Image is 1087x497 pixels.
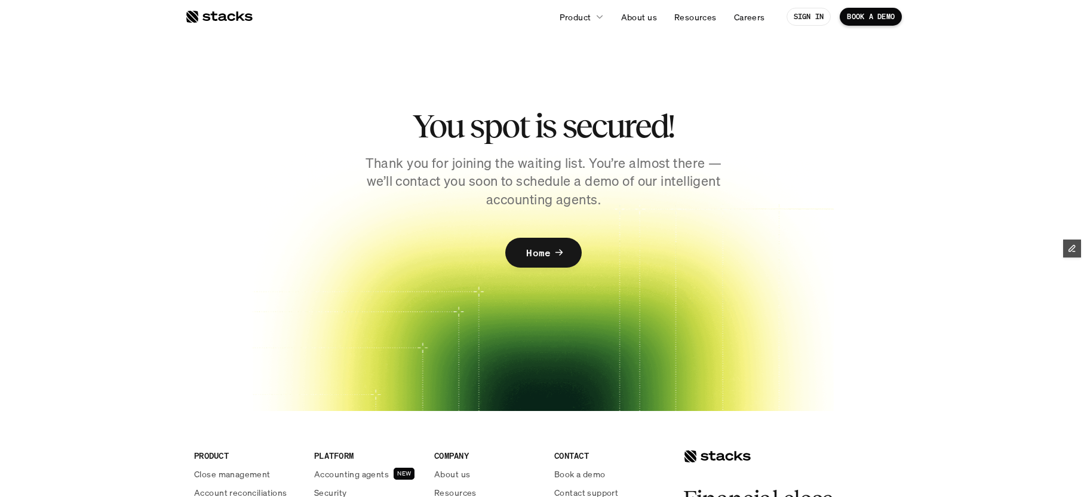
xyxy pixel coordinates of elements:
a: Accounting agentsNEW [314,468,420,480]
p: Product [560,11,591,23]
p: PLATFORM [314,449,420,462]
p: BOOK A DEMO [847,13,895,21]
a: Resources [667,6,724,27]
a: BOOK A DEMO [840,8,902,26]
p: About us [621,11,657,23]
p: Careers [734,11,765,23]
p: PRODUCT [194,449,300,462]
p: COMPANY [434,449,540,462]
p: Thank you for joining the waiting list. You’re almost there —we’ll contact you soon to schedule a... [358,154,729,209]
a: Careers [727,6,772,27]
a: Close management [194,468,300,480]
a: About us [434,468,540,480]
a: Home [505,238,581,268]
a: Book a demo [554,468,660,480]
p: Resources [674,11,717,23]
h2: NEW [397,470,411,477]
button: Edit Framer Content [1063,240,1081,257]
p: About us [434,468,470,480]
h2: You spot is secured! [379,108,708,145]
p: Close management [194,468,271,480]
p: SIGN IN [794,13,824,21]
a: SIGN IN [787,8,831,26]
p: Accounting agents [314,468,389,480]
p: Book a demo [554,468,606,480]
p: CONTACT [554,449,660,462]
p: Home [526,244,551,262]
a: About us [614,6,664,27]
